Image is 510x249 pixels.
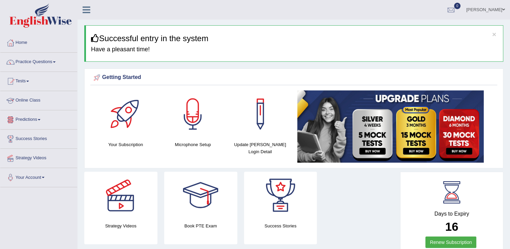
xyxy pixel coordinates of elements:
[163,141,223,148] h4: Microphone Setup
[91,34,498,43] h3: Successful entry in the system
[84,222,157,229] h4: Strategy Videos
[92,73,496,83] div: Getting Started
[0,168,77,185] a: Your Account
[0,53,77,70] a: Practice Questions
[91,46,498,53] h4: Have a pleasant time!
[0,110,77,127] a: Predictions
[408,211,496,217] h4: Days to Expiry
[164,222,237,229] h4: Book PTE Exam
[445,220,458,233] b: 16
[297,90,484,163] img: small5.jpg
[492,31,496,38] button: ×
[95,141,156,148] h4: Your Subscription
[230,141,291,155] h4: Update [PERSON_NAME] Login Detail
[0,91,77,108] a: Online Class
[0,130,77,146] a: Success Stories
[0,149,77,166] a: Strategy Videos
[425,237,476,248] a: Renew Subscription
[244,222,317,229] h4: Success Stories
[454,3,461,9] span: 0
[0,72,77,89] a: Tests
[0,33,77,50] a: Home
